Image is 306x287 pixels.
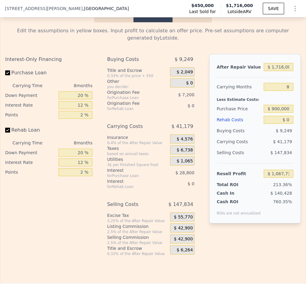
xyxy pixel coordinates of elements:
[174,236,193,242] span: $ 42,900
[107,162,168,167] div: 3¢ per Finished Square Foot
[276,128,292,133] span: $ 9,249
[217,125,261,136] div: Buying Costs
[5,90,56,100] div: Down Payment
[107,251,168,256] div: 0.33% of the After Repair Value
[107,223,168,229] div: Listing Commission
[107,84,168,89] div: you decide!
[217,199,261,205] div: Cash ROI
[176,136,193,142] span: $ 4,576
[263,3,284,14] button: SAVE
[12,81,42,90] div: Carrying Time
[107,145,168,151] div: Taxes
[217,190,244,196] div: Cash In
[176,147,193,153] span: $ 6,738
[45,138,92,148] div: 8 months
[174,214,193,220] span: $ 55,770
[107,89,158,95] div: Origination Fee
[270,191,292,196] span: $ 140,428
[189,9,216,15] span: Last Sold for
[107,167,158,173] div: Interest
[45,81,92,90] div: 8 months
[83,5,129,12] span: , [GEOGRAPHIC_DATA]
[107,199,158,210] div: Selling Costs
[217,136,248,147] div: Carrying Costs
[217,168,261,179] div: Resell Profit
[107,156,168,162] div: Utilities
[270,150,292,155] span: $ 147,834
[273,139,292,144] span: $ 41,179
[107,67,168,73] div: Title and Escrow
[217,81,261,92] div: Carrying Months
[5,54,92,65] div: Interest-Only Financing
[178,92,194,97] span: $ 7,200
[273,199,292,204] span: 760.35%
[187,103,194,108] span: $ 0
[107,212,168,218] div: Excise Tax
[5,167,56,177] div: Points
[5,100,56,110] div: Interest Rate
[176,247,193,253] span: $ 6,264
[107,218,168,223] div: 3.25% of the After Repair Value
[176,158,193,164] span: $ 1,065
[107,240,168,245] div: 2.5% of the After Repair Value
[107,234,168,240] div: Selling Commission
[217,114,261,125] div: Rehab Costs
[12,138,42,148] div: Carrying Time
[107,78,168,84] div: Other
[226,9,253,15] span: Lotside ARV
[5,27,301,42] div: Edit the assumptions in yellow boxes. Input profit to calculate an offer price. Pre-set assumptio...
[107,95,158,100] div: for Purchase Loan
[107,245,168,251] div: Title and Escrow
[107,100,158,106] div: Origination Fee
[5,128,10,133] input: Rehab Loan
[5,158,56,167] div: Interest Rate
[171,121,193,132] span: $ 41,179
[168,199,193,210] span: $ 147,834
[5,125,56,136] label: Rehab Loan
[107,121,158,132] div: Carrying Costs
[107,173,158,178] div: for Purchase Loan
[217,205,261,216] div: ROIs are not annualized
[107,73,168,78] div: 0.33% of the price + 550
[107,140,168,145] div: 0.4% of the After Repair Value
[5,148,56,158] div: Down Payment
[5,67,56,78] label: Purchase Loan
[289,2,301,15] button: Show Options
[217,62,261,73] div: After Repair Value
[107,106,158,111] div: for Rehab Loan
[217,147,261,158] div: Selling Costs
[217,103,261,114] div: Purchase Price
[217,182,244,188] div: Total ROI
[107,184,158,189] div: for Rehab Loan
[217,92,293,103] div: Less Estimate Costs:
[191,2,214,9] span: $450,000
[226,3,253,8] span: $1,716,000
[186,80,193,86] span: $ 0
[5,110,56,120] div: Points
[107,54,158,65] div: Buying Costs
[175,170,194,175] span: $ 28,800
[5,5,83,12] span: [STREET_ADDRESS][PERSON_NAME]
[107,229,168,234] div: 2.5% of the After Repair Value
[5,70,10,75] input: Purchase Loan
[175,54,193,65] span: $ 9,249
[174,225,193,231] span: $ 42,900
[107,151,168,156] div: based on annual taxes
[176,69,193,75] span: $ 2,049
[107,178,158,184] div: Interest
[273,182,292,187] span: 213.36%
[187,181,194,186] span: $ 0
[107,134,168,140] div: Insurance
